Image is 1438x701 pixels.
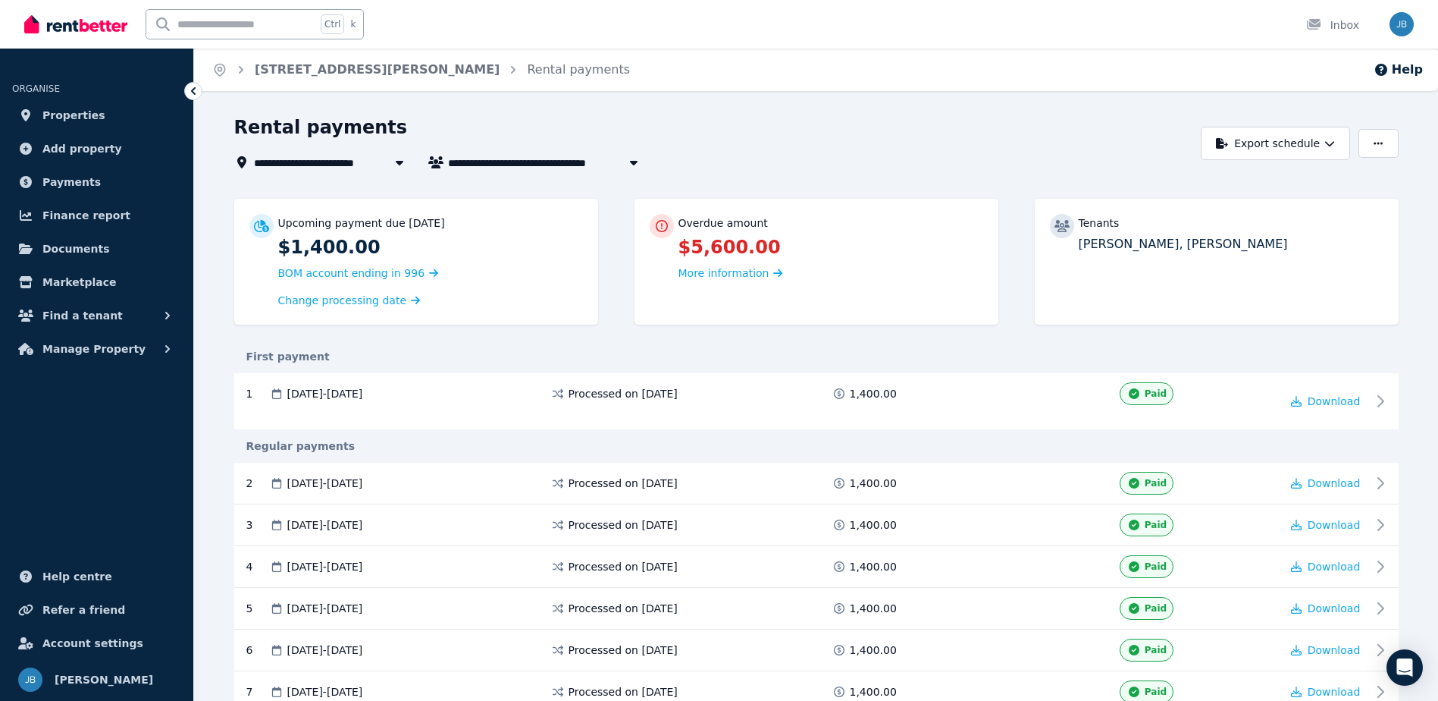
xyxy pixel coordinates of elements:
button: Download [1291,601,1361,616]
span: Find a tenant [42,306,123,325]
button: Download [1291,476,1361,491]
a: Rental payments [527,62,630,77]
span: More information [678,267,769,279]
a: Documents [12,234,181,264]
span: Download [1308,395,1361,407]
span: Paid [1145,686,1167,698]
span: 1,400.00 [850,559,897,574]
span: [DATE] - [DATE] [287,643,363,658]
span: Paid [1145,519,1167,531]
span: Payments [42,173,101,191]
span: Account settings [42,634,143,652]
span: Download [1308,519,1361,531]
span: [DATE] - [DATE] [287,386,363,401]
span: Manage Property [42,340,146,358]
span: [DATE] - [DATE] [287,476,363,491]
span: Add property [42,140,122,158]
span: Paid [1145,644,1167,656]
div: 3 [246,514,269,536]
span: Processed on [DATE] [569,643,678,658]
img: Jeff Blunden [18,668,42,692]
a: Add property [12,134,181,164]
a: Change processing date [278,293,421,308]
span: Download [1308,477,1361,489]
nav: Breadcrumb [194,49,648,91]
p: Tenants [1079,215,1120,231]
span: 1,400.00 [850,601,897,616]
span: Refer a friend [42,601,125,619]
button: Download [1291,643,1361,658]
div: First payment [234,349,1399,364]
span: Processed on [DATE] [569,476,678,491]
div: Regular payments [234,439,1399,454]
span: 1,400.00 [850,643,897,658]
button: Download [1291,559,1361,574]
a: Marketplace [12,267,181,297]
span: k [350,18,356,30]
p: $1,400.00 [278,235,583,259]
span: Properties [42,106,105,124]
a: Properties [12,100,181,130]
button: Download [1291,684,1361,699]
div: 2 [246,472,269,495]
span: [DATE] - [DATE] [287,559,363,574]
span: 1,400.00 [850,517,897,533]
button: Manage Property [12,334,181,364]
div: 6 [246,639,269,662]
span: 1,400.00 [850,684,897,699]
span: Processed on [DATE] [569,517,678,533]
p: $5,600.00 [678,235,983,259]
span: Processed on [DATE] [569,559,678,574]
h1: Rental payments [234,115,408,140]
span: [DATE] - [DATE] [287,601,363,616]
button: Download [1291,394,1361,409]
span: 1,400.00 [850,476,897,491]
span: [DATE] - [DATE] [287,517,363,533]
span: Processed on [DATE] [569,601,678,616]
span: BOM account ending in 996 [278,267,425,279]
span: [PERSON_NAME] [55,671,153,689]
img: RentBetter [24,13,127,36]
span: Download [1308,686,1361,698]
span: Processed on [DATE] [569,684,678,699]
a: Finance report [12,200,181,231]
span: ORGANISE [12,83,60,94]
p: Upcoming payment due [DATE] [278,215,445,231]
span: Download [1308,561,1361,573]
span: Paid [1145,388,1167,400]
span: Marketplace [42,273,116,291]
button: Export schedule [1201,127,1350,160]
span: Documents [42,240,110,258]
span: 1,400.00 [850,386,897,401]
span: Processed on [DATE] [569,386,678,401]
div: Open Intercom Messenger [1386,649,1423,686]
span: Help centre [42,567,112,586]
div: 1 [246,386,269,401]
a: Refer a friend [12,595,181,625]
span: Change processing date [278,293,407,308]
a: [STREET_ADDRESS][PERSON_NAME] [255,62,500,77]
button: Find a tenant [12,300,181,331]
span: Download [1308,602,1361,615]
span: Finance report [42,206,130,225]
button: Help [1374,61,1423,79]
span: [DATE] - [DATE] [287,684,363,699]
div: 5 [246,597,269,620]
button: Download [1291,517,1361,533]
div: 4 [246,555,269,578]
a: Payments [12,167,181,197]
a: Account settings [12,628,181,659]
img: Jeff Blunden [1389,12,1414,36]
span: Paid [1145,602,1167,615]
span: Download [1308,644,1361,656]
span: Ctrl [321,14,344,34]
p: [PERSON_NAME], [PERSON_NAME] [1079,235,1383,253]
p: Overdue amount [678,215,768,231]
a: Help centre [12,561,181,592]
span: Paid [1145,561,1167,573]
span: Paid [1145,477,1167,489]
div: Inbox [1306,17,1359,33]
